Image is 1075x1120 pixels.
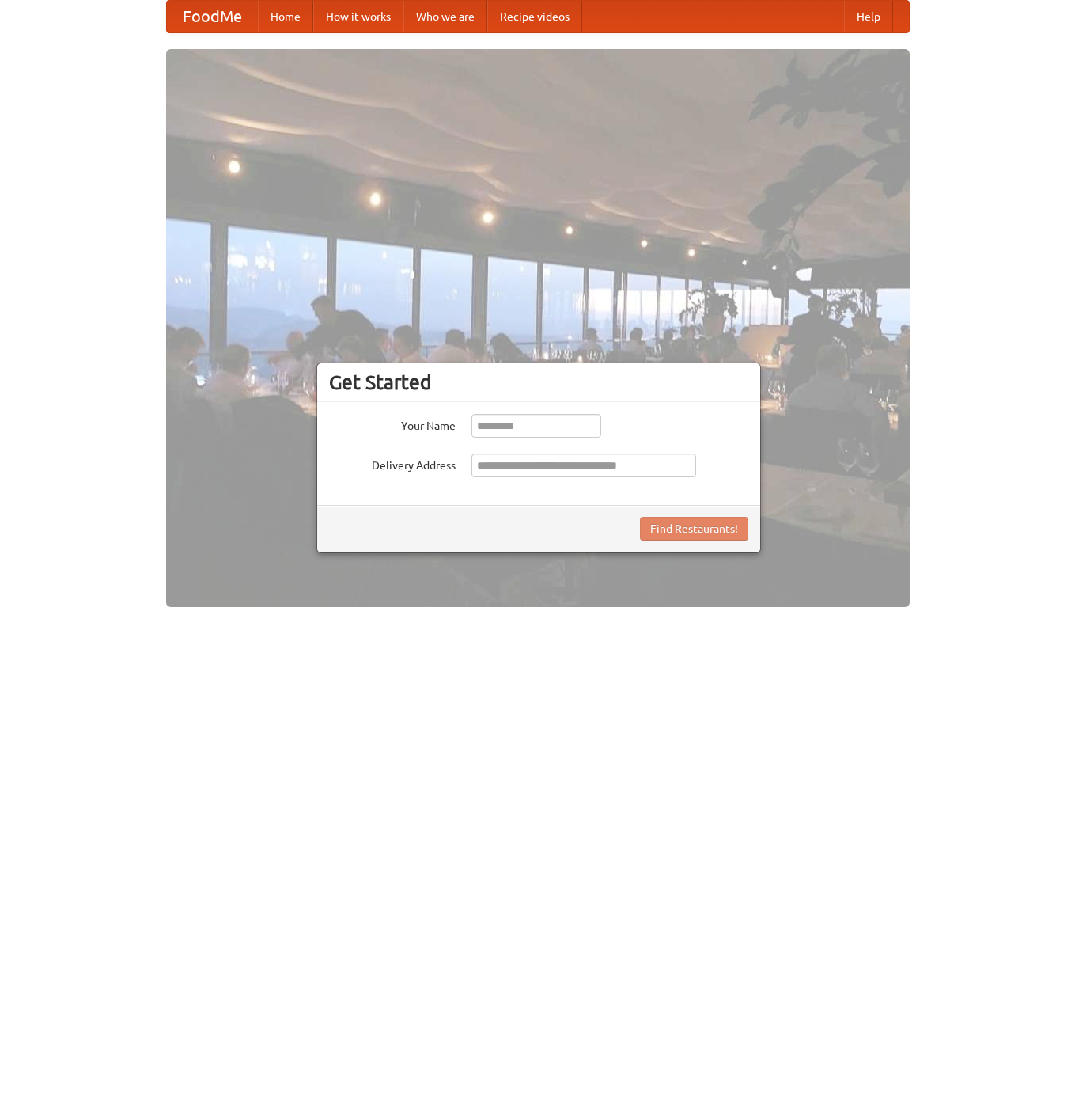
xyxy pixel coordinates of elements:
[329,414,456,434] label: Your Name
[313,1,403,32] a: How it works
[403,1,487,32] a: Who we are
[258,1,313,32] a: Home
[329,454,456,473] label: Delivery Address
[844,1,893,32] a: Help
[487,1,582,32] a: Recipe videos
[640,517,748,541] button: Find Restaurants!
[167,1,258,32] a: FoodMe
[329,370,748,394] h3: Get Started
